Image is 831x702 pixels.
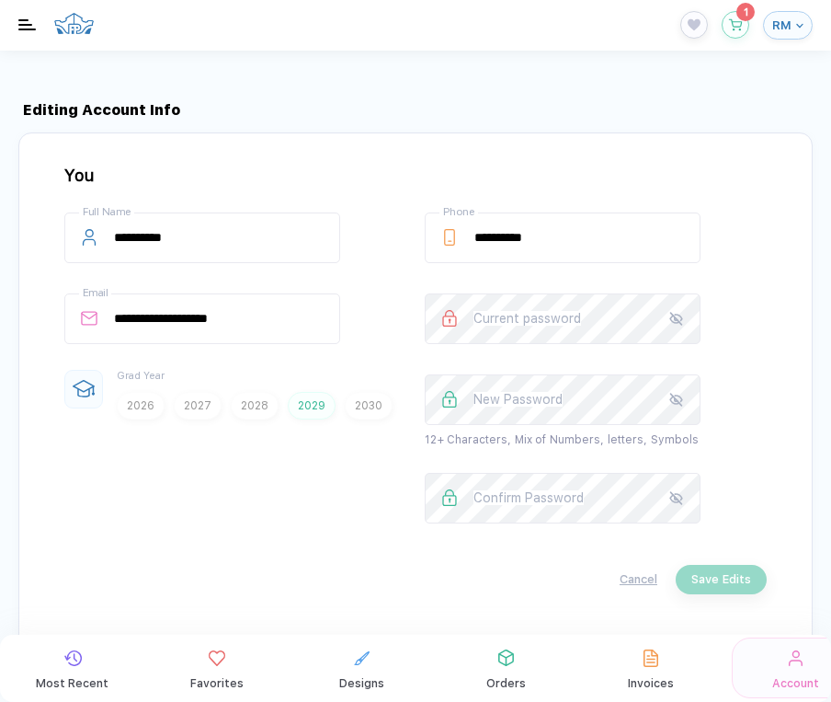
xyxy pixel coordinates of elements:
img: crown [53,6,95,40]
img: menu [18,19,36,30]
span: Numbers, [550,433,604,446]
button: link to icon [587,638,714,698]
button: link to icon [154,638,280,698]
div: Grad Year [117,370,393,382]
button: RM [763,11,813,40]
button: link to icon [443,638,570,698]
span: 12+ Characters, [425,433,511,446]
div: Mix of [425,433,699,446]
span: 1 [744,6,748,17]
button: link to icon [9,638,136,698]
span: Symbols [651,433,699,446]
div: Editing Account Info [18,101,813,119]
button: 2030 [345,392,393,420]
button: 2027 [174,392,222,420]
button: 2028 [231,392,279,420]
span: RM [772,18,791,32]
sup: 1 [736,3,755,21]
button: Cancel [620,572,657,586]
div: You [64,166,767,185]
button: 2029 [288,392,336,420]
button: link to icon [298,638,425,698]
button: 2026 [117,392,165,420]
span: letters, [608,433,647,446]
